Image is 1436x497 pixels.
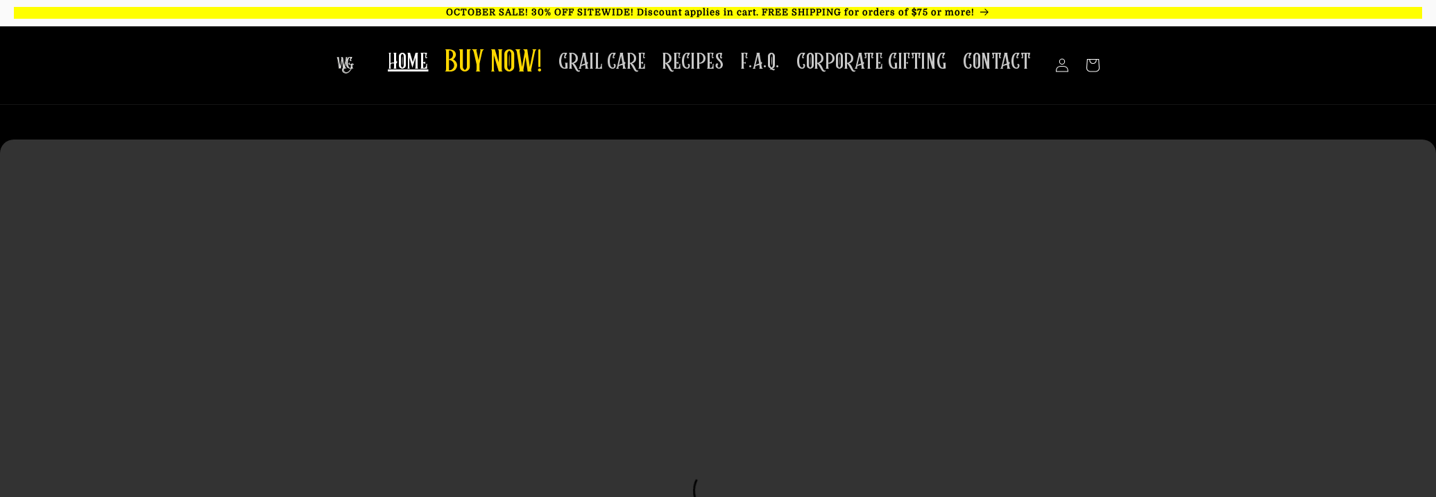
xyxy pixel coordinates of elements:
[336,57,354,74] img: The Whiskey Grail
[558,49,646,76] span: GRAIL CARE
[436,36,550,91] a: BUY NOW!
[654,40,732,84] a: RECIPES
[788,40,955,84] a: CORPORATE GIFTING
[445,44,542,83] span: BUY NOW!
[388,49,428,76] span: HOME
[732,40,788,84] a: F.A.Q.
[379,40,436,84] a: HOME
[740,49,780,76] span: F.A.Q.
[796,49,946,76] span: CORPORATE GIFTING
[14,7,1422,19] p: OCTOBER SALE! 30% OFF SITEWIDE! Discount applies in cart. FREE SHIPPING for orders of $75 or more!
[550,40,654,84] a: GRAIL CARE
[955,40,1039,84] a: CONTACT
[963,49,1031,76] span: CONTACT
[663,49,724,76] span: RECIPES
